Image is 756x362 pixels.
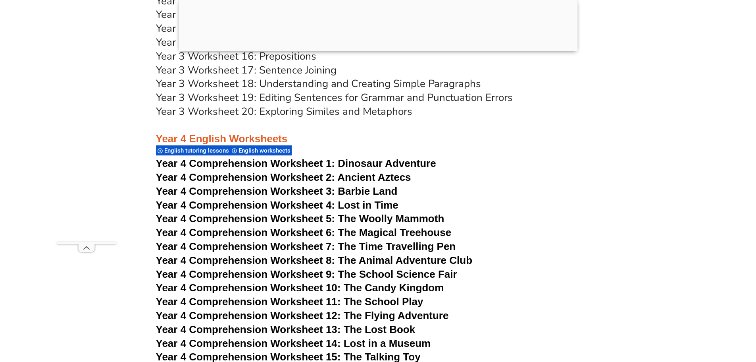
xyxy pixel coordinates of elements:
iframe: Advertisement [57,18,116,242]
a: Year 3 Worksheet 15: Direct and Indirect Speech [156,35,381,49]
a: Year 4 Comprehension Worksheet 3: Barbie Land [156,185,398,197]
a: Year 4 Comprehension Worksheet 8: The Animal Adventure Club [156,254,473,266]
div: English tutoring lessons [156,145,230,156]
a: Year 4 Comprehension Worksheet 7: The Time Travelling Pen [156,240,456,252]
a: Year 4 Comprehension Worksheet 4: Lost in Time [156,199,398,211]
a: Year 3 Worksheet 14: Sentence Creation [156,21,344,35]
div: English worksheets [230,145,292,156]
a: Year 4 Comprehension Worksheet 1: Dinosaur Adventure [156,157,436,169]
a: Year 4 Comprehension Worksheet 14: Lost in a Museum [156,337,431,349]
a: Year 4 Comprehension Worksheet 2: Ancient Aztecs [156,171,411,183]
span: English worksheets [239,147,293,154]
a: Year 4 Comprehension Worksheet 6: The Magical Treehouse [156,226,452,238]
a: Year 4 Comprehension Worksheet 10: The Candy Kingdom [156,282,444,294]
span: Year 4 Comprehension Worksheet 1: [156,157,335,169]
a: Year 4 Comprehension Worksheet 5: The Woolly Mammoth [156,213,444,225]
h3: Year 4 English Worksheets [156,119,600,146]
span: Dinosaur Adventure [338,157,436,169]
a: Year 3 Worksheet 19: Editing Sentences for Grammar and Punctuation Errors [156,91,513,105]
a: Year 3 Worksheet 13: Descriptive Writing [156,8,348,21]
a: Year 3 Worksheet 18: Understanding and Creating Simple Paragraphs [156,77,481,91]
a: Year 4 Comprehension Worksheet 11: The School Play [156,296,423,308]
a: Year 4 Comprehension Worksheet 9: The School Science Fair [156,268,457,280]
a: Year 3 Worksheet 20: Exploring Similes and Metaphors [156,105,412,118]
a: Year 4 Comprehension Worksheet 13: The Lost Book [156,323,416,335]
a: Year 3 Worksheet 16: Prepositions [156,49,316,63]
iframe: Chat Widget [624,272,756,362]
a: Year 4 Comprehension Worksheet 12: The Flying Adventure [156,310,449,321]
span: English tutoring lessons [164,147,231,154]
a: Year 3 Worksheet 17: Sentence Joining [156,63,337,77]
